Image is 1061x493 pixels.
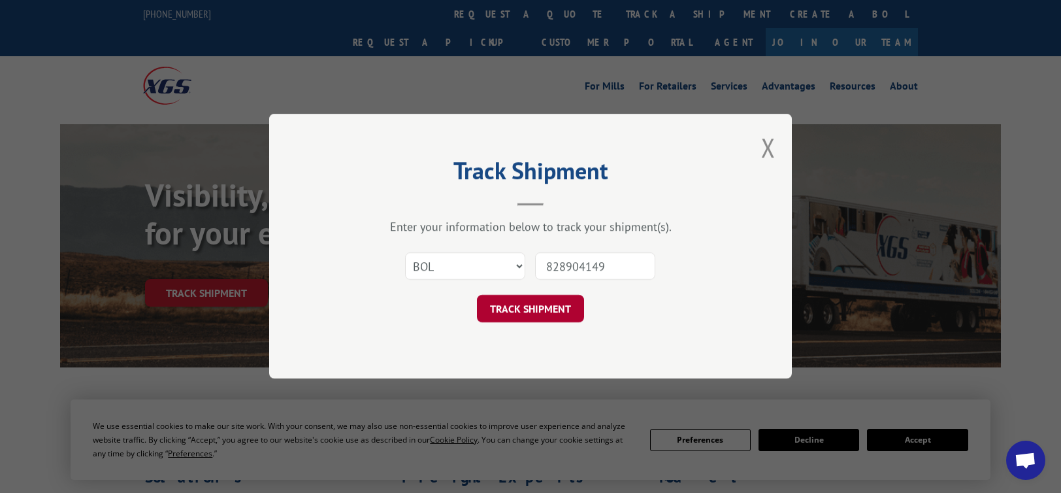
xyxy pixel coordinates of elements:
[535,253,655,280] input: Number(s)
[761,130,775,165] button: Close modal
[335,161,726,186] h2: Track Shipment
[477,296,584,323] button: TRACK SHIPMENT
[1006,441,1045,480] div: Open chat
[335,220,726,235] div: Enter your information below to track your shipment(s).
